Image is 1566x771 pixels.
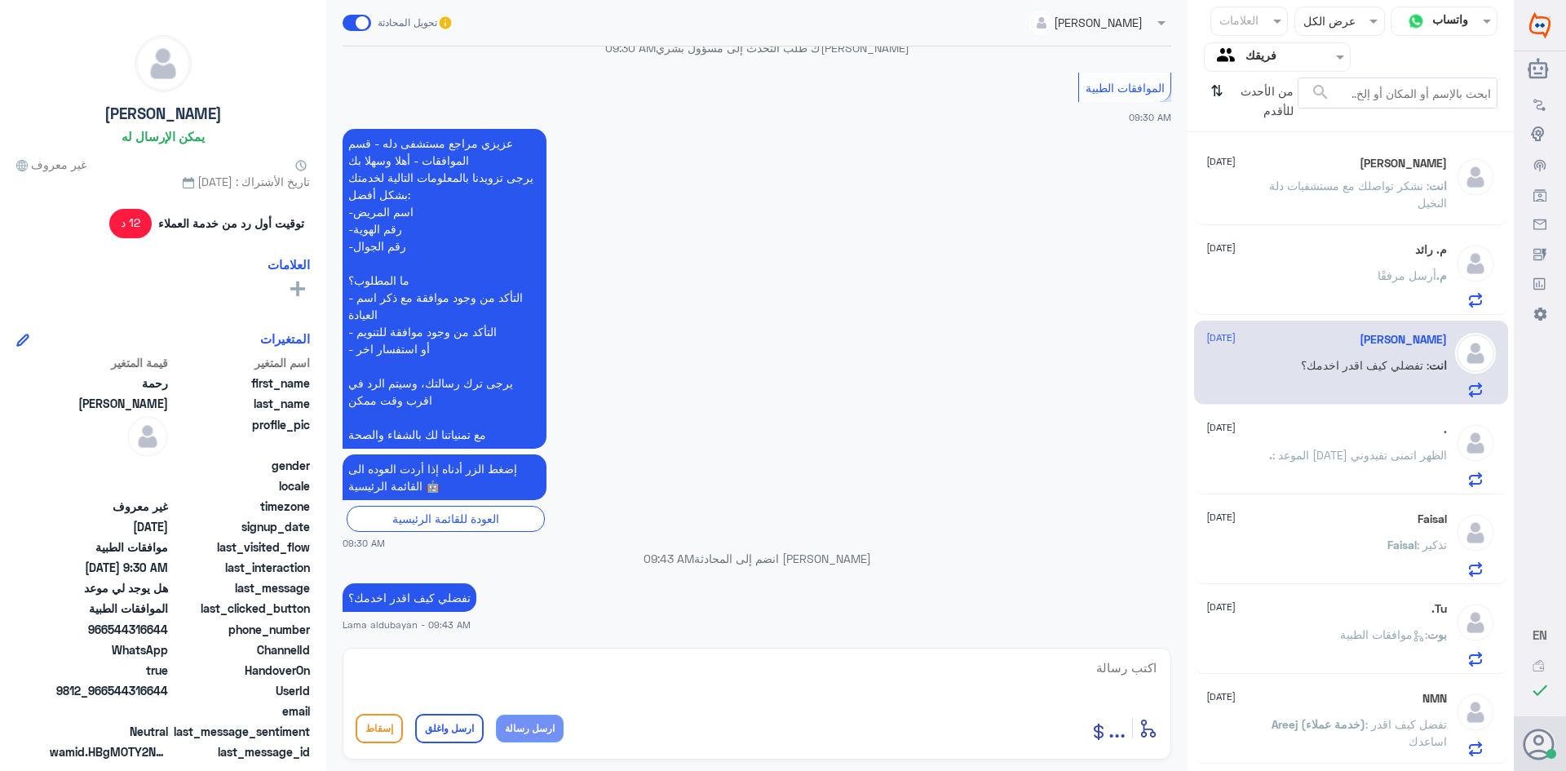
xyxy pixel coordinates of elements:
[50,457,168,474] span: null
[343,536,385,550] span: 09:30 AM
[1206,241,1236,255] span: [DATE]
[171,702,310,720] span: email
[1404,9,1428,33] img: whatsapp.png
[1340,627,1427,641] span: : موافقات الطبية
[171,723,310,740] span: last_message_sentiment
[356,714,403,743] button: إسقاط
[171,395,310,412] span: last_name
[1431,602,1447,616] h5: Tu.
[1269,179,1447,210] span: : نشكر تواصلك مع مستشفيات دلة النخيل
[135,36,191,91] img: defaultAdmin.png
[496,715,564,742] button: ارسل رسالة
[109,209,153,238] span: 12 د
[343,129,546,449] p: 30/9/2025, 9:30 AM
[1217,45,1241,69] img: yourTeam.svg
[1108,713,1126,742] span: ...
[1206,154,1236,169] span: [DATE]
[50,702,168,720] span: null
[343,618,471,631] span: Lama aldubayan - 09:43 AM
[1455,333,1496,374] img: defaultAdmin.png
[50,538,168,556] span: موافقات الطبية
[50,682,168,699] span: 9812_966544316644
[1455,602,1496,643] img: defaultAdmin.png
[104,104,222,123] h5: [PERSON_NAME]
[1455,157,1496,197] img: defaultAdmin.png
[1311,82,1330,102] span: search
[1415,243,1447,257] h5: م. رائد
[50,579,168,596] span: هل يوجد لي موعد
[50,662,168,679] span: true
[1206,689,1236,704] span: [DATE]
[1530,680,1550,700] i: check
[50,477,168,494] span: null
[1455,423,1496,463] img: defaultAdmin.png
[1360,157,1447,171] h5: Yousif Emara
[415,714,484,743] button: ارسل واغلق
[171,416,310,454] span: profile_pic
[1311,79,1330,106] button: search
[1298,78,1497,108] input: ابحث بالإسم أو المكان أو إلخ..
[50,723,168,740] span: 0
[50,600,168,617] span: الموافقات الطبية
[50,518,168,535] span: 2025-08-08T13:58:16.448Z
[171,621,310,638] span: phone_number
[50,559,168,576] span: 2025-09-30T06:30:43.894Z
[50,395,168,412] span: الله عليك
[1129,112,1171,122] span: 09:30 AM
[16,156,86,173] span: غير معروف
[158,215,304,232] span: توقيت أول رد من خدمة العملاء
[50,498,168,515] span: غير معروف
[1206,510,1236,525] span: [DATE]
[605,41,656,55] span: 09:30 AM
[343,454,546,500] p: 30/9/2025, 9:30 AM
[171,743,310,760] span: last_message_id
[171,477,310,494] span: locale
[1086,81,1165,95] span: الموافقات الطبية
[1455,243,1496,284] img: defaultAdmin.png
[16,173,310,190] span: تاريخ الأشتراك : [DATE]
[50,641,168,658] span: 2
[50,743,168,760] span: wamid.HBgMOTY2NTQ0MzE2NjQ0FQIAEhggQUM3MTBDNkRFMjMyRjlCMUM3RUQyODE1MkY4RTE2QTAA
[1301,358,1429,372] span: : تفضلي كيف اقدر اخدمك؟
[127,416,168,457] img: defaultAdmin.png
[171,662,310,679] span: HandoverOn
[50,354,168,371] span: قيمة المتغير
[1217,11,1259,33] div: العلامات
[122,129,205,144] h6: يمكن الإرسال له
[347,506,545,531] div: العودة للقائمة الرئيسية
[171,457,310,474] span: gender
[171,498,310,515] span: timezone
[1429,179,1447,193] span: انت
[378,16,437,30] span: تحويل المحادثة
[1524,729,1555,760] button: الصورة الشخصية
[1533,627,1547,642] span: EN
[1455,692,1496,733] img: defaultAdmin.png
[50,621,168,638] span: 966544316644
[1436,268,1447,282] span: م.
[171,354,310,371] span: اسم المتغير
[50,374,168,392] span: رحمة
[1360,333,1447,347] h5: رحمة الله عليك
[343,39,1171,56] p: [PERSON_NAME]ك طلب التحدث إلى مسؤول بشري
[171,538,310,556] span: last_visited_flow
[1418,512,1447,526] h5: Faisal
[1269,448,1272,462] span: .
[171,682,310,699] span: UserId
[1229,78,1298,125] span: من الأحدث للأقدم
[171,374,310,392] span: first_name
[1206,600,1236,614] span: [DATE]
[1427,627,1447,641] span: بوت
[343,583,476,612] p: 30/9/2025, 9:43 AM
[268,257,310,272] h6: العلامات
[1444,423,1447,436] h5: .
[1206,330,1236,345] span: [DATE]
[343,550,1171,567] p: [PERSON_NAME] انضم إلى المحادثة
[1206,420,1236,435] span: [DATE]
[1272,448,1447,462] span: : الموعد [DATE] الظهر اتمنى تفيدوني
[1365,717,1447,748] span: : تفضل كيف اقدر اساعدك
[171,579,310,596] span: last_message
[1455,512,1496,553] img: defaultAdmin.png
[171,559,310,576] span: last_interaction
[1533,627,1547,644] button: EN
[1387,538,1417,552] span: Faisal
